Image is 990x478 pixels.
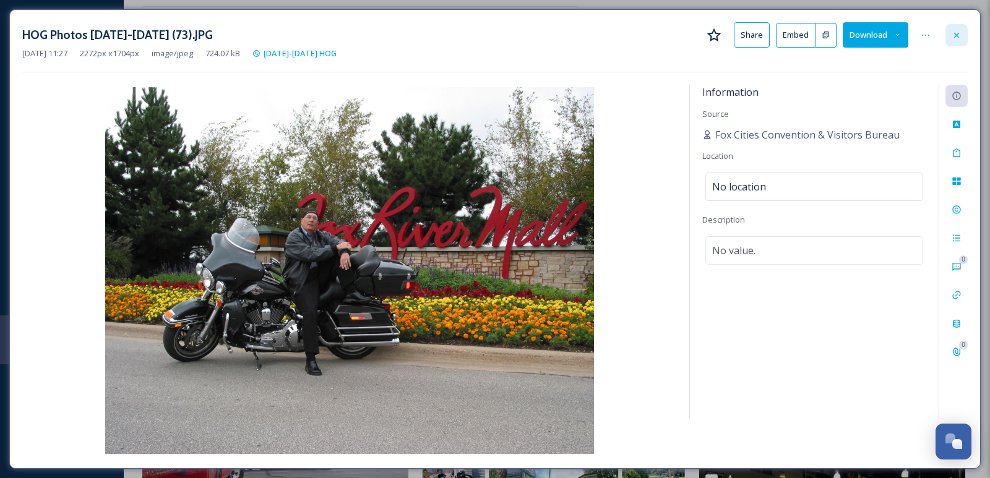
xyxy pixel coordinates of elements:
span: 2272 px x 1704 px [80,48,139,59]
div: 0 [959,255,968,264]
button: Open Chat [936,424,971,459]
span: Description [702,214,745,225]
div: 0 [959,341,968,349]
span: 724.07 kB [205,48,240,59]
button: Embed [776,23,816,48]
img: 3856-wl-UEKB4UJ1920DBAS5NBHE45CC9O.JPG [22,87,677,454]
span: No location [712,179,766,194]
button: Download [843,22,908,48]
span: Location [702,150,733,161]
button: Share [734,22,770,48]
span: Source [702,108,729,119]
span: image/jpeg [152,48,193,59]
span: Fox Cities Convention & Visitors Bureau [715,127,900,142]
span: No value. [712,243,755,258]
span: [DATE] 11:27 [22,48,67,59]
span: [DATE]-[DATE] HOG [264,48,337,59]
h3: HOG Photos [DATE]-[DATE] (73).JPG [22,26,213,44]
span: Information [702,85,759,99]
